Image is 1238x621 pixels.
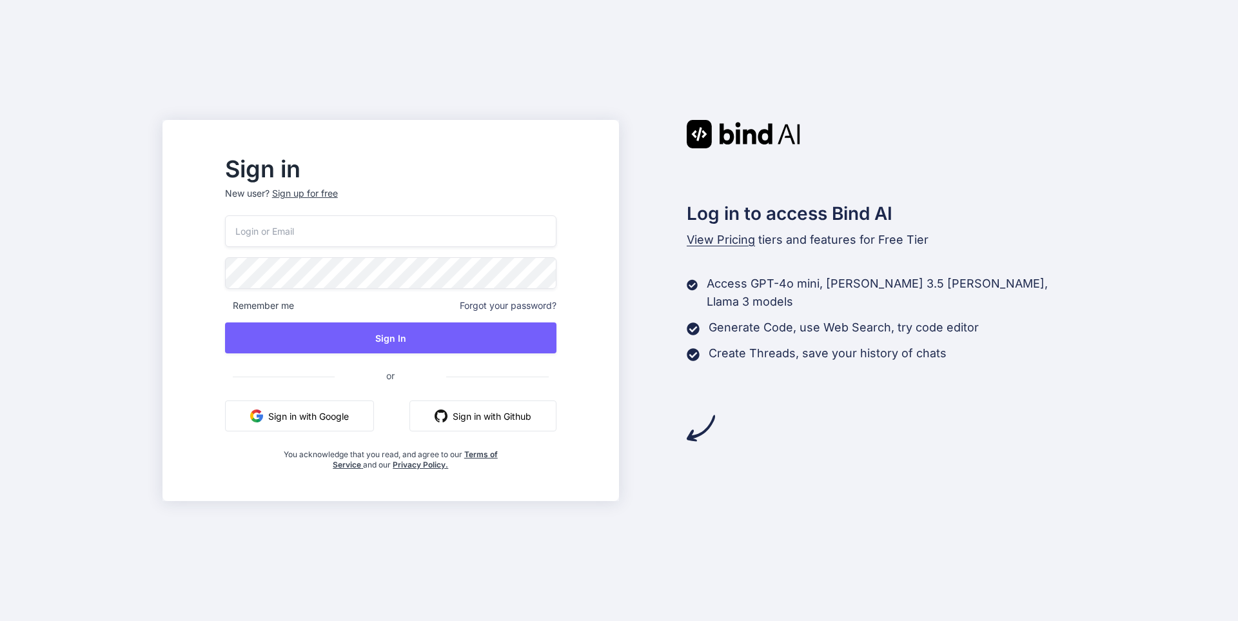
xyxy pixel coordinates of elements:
img: google [250,409,263,422]
button: Sign in with Google [225,400,374,431]
span: View Pricing [687,233,755,246]
img: Bind AI logo [687,120,800,148]
button: Sign In [225,322,556,353]
button: Sign in with Github [409,400,556,431]
span: or [335,360,446,391]
div: Sign up for free [272,187,338,200]
h2: Sign in [225,159,556,179]
p: Access GPT-4o mini, [PERSON_NAME] 3.5 [PERSON_NAME], Llama 3 models [707,275,1076,311]
p: tiers and features for Free Tier [687,231,1076,249]
img: github [435,409,447,422]
h2: Log in to access Bind AI [687,200,1076,227]
a: Terms of Service [333,449,498,469]
div: You acknowledge that you read, and agree to our and our [280,442,501,470]
p: Generate Code, use Web Search, try code editor [709,319,979,337]
span: Remember me [225,299,294,312]
p: New user? [225,187,556,215]
span: Forgot your password? [460,299,556,312]
input: Login or Email [225,215,556,247]
a: Privacy Policy. [393,460,448,469]
p: Create Threads, save your history of chats [709,344,947,362]
img: arrow [687,414,715,442]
